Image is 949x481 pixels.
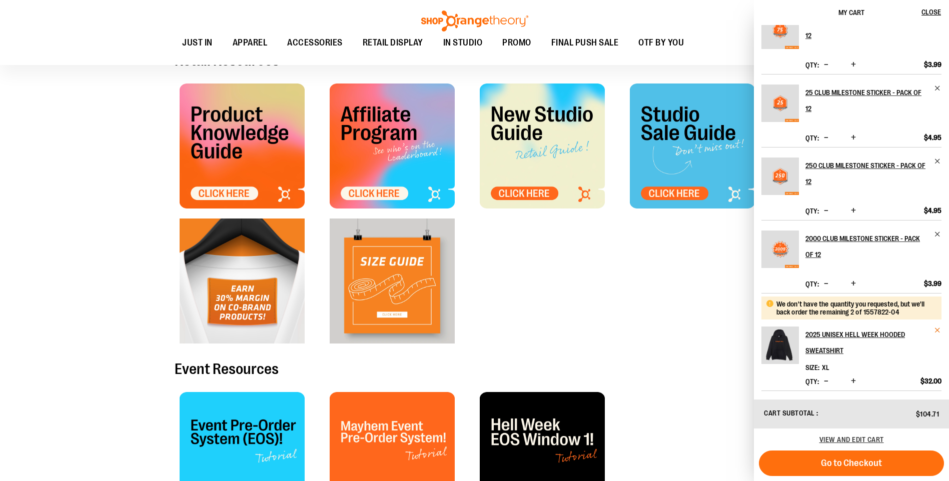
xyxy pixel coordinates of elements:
[551,31,619,54] span: FINAL PUSH SALE
[805,157,928,189] h2: 250 Club Milestone Sticker - Pack of 12
[821,376,831,386] button: Decrease product quantity
[819,435,884,443] a: View and edit cart
[838,8,864,16] span: My Cart
[761,157,799,195] img: 250 Club Milestone Sticker - Pack of 12
[848,206,858,216] button: Increase product quantity
[759,450,944,476] button: Go to Checkout
[277,31,353,54] a: ACCESSORIES
[330,83,455,208] img: OTF Affiliate Tile
[330,218,455,343] img: size guide
[805,377,819,385] label: Qty
[761,326,799,370] a: 2025 Unisex Hell Week Hooded Sweatshirt
[330,218,455,343] a: click here for Size Guide
[492,31,541,54] a: PROMO
[805,84,941,116] a: 25 Club Milestone Sticker - Pack of 12
[805,207,819,215] label: Qty
[630,83,755,208] img: OTF - Studio Sale Tile
[805,61,819,69] label: Qty
[761,230,799,274] a: 2000 Club Milestone Sticker - Pack of 12
[764,409,815,417] span: Cart Subtotal
[761,157,799,201] a: 250 Club Milestone Sticker - Pack of 12
[805,230,941,262] a: 2000 Club Milestone Sticker - Pack of 12
[175,52,775,68] h2: Retail Resources
[761,1,941,74] li: Product
[761,11,799,49] img: 75 Club Milestone Sticker - Pack of 12
[924,279,941,288] span: $3.99
[420,10,530,31] img: Shop Orangetheory
[848,376,858,386] button: Increase product quantity
[761,84,799,122] img: 25 Club Milestone Sticker - Pack of 12
[353,31,433,54] a: RETAIL DISPLAY
[805,363,819,371] dt: Size
[638,31,684,54] span: OTF BY YOU
[541,31,629,54] a: FINAL PUSH SALE
[848,133,858,143] button: Increase product quantity
[821,133,831,143] button: Decrease product quantity
[920,376,941,385] span: $32.00
[223,31,278,54] a: APPAREL
[805,157,941,189] a: 250 Club Milestone Sticker - Pack of 12
[761,84,799,128] a: 25 Club Milestone Sticker - Pack of 12
[628,31,694,54] a: OTF BY YOU
[934,157,941,165] a: Remove item
[761,230,799,268] img: 2000 Club Milestone Sticker - Pack of 12
[433,31,493,54] a: IN STUDIO
[805,84,928,116] h2: 25 Club Milestone Sticker - Pack of 12
[805,11,928,43] h2: 75 Club Milestone Sticker - Pack of 12
[761,293,941,391] li: Product
[761,74,941,147] li: Product
[502,31,531,54] span: PROMO
[821,206,831,216] button: Decrease product quantity
[182,31,213,54] span: JUST IN
[934,326,941,334] a: Remove item
[287,31,343,54] span: ACCESSORIES
[776,300,934,316] div: We don't have the quantity you requested, but we'll back order the remaining 2 of 1557822-04
[805,326,941,358] a: 2025 Unisex Hell Week Hooded Sweatshirt
[821,279,831,289] button: Decrease product quantity
[821,60,831,70] button: Decrease product quantity
[761,147,941,220] li: Product
[172,31,223,54] a: JUST IN
[821,457,882,468] span: Go to Checkout
[805,326,928,358] h2: 2025 Unisex Hell Week Hooded Sweatshirt
[848,279,858,289] button: Increase product quantity
[761,11,799,55] a: 75 Club Milestone Sticker - Pack of 12
[805,230,928,262] h2: 2000 Club Milestone Sticker - Pack of 12
[848,60,858,70] button: Increase product quantity
[822,363,829,371] span: XL
[805,134,819,142] label: Qty
[934,84,941,92] a: Remove item
[916,410,939,418] span: $104.71
[924,60,941,69] span: $3.99
[924,206,941,215] span: $4.95
[761,220,941,293] li: Product
[934,230,941,238] a: Remove item
[363,31,423,54] span: RETAIL DISPLAY
[180,218,305,343] img: OTF Tile - Co Brand Marketing
[805,11,941,43] a: 75 Club Milestone Sticker - Pack of 12
[233,31,268,54] span: APPAREL
[921,8,941,16] span: Close
[805,280,819,288] label: Qty
[924,133,941,142] span: $4.95
[443,31,483,54] span: IN STUDIO
[761,326,799,364] img: 2025 Unisex Hell Week Hooded Sweatshirt
[175,361,775,377] h2: Event Resources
